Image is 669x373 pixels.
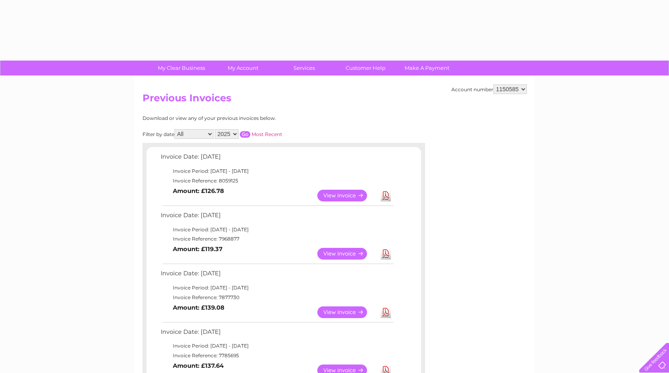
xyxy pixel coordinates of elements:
[332,61,399,75] a: Customer Help
[159,283,395,293] td: Invoice Period: [DATE] - [DATE]
[143,92,527,108] h2: Previous Invoices
[173,245,222,253] b: Amount: £119.37
[159,225,395,235] td: Invoice Period: [DATE] - [DATE]
[252,131,282,137] a: Most Recent
[143,129,354,139] div: Filter by date
[173,187,224,195] b: Amount: £126.78
[317,190,377,201] a: View
[381,306,391,318] a: Download
[159,268,395,283] td: Invoice Date: [DATE]
[159,151,395,166] td: Invoice Date: [DATE]
[159,234,395,244] td: Invoice Reference: 7968877
[451,84,527,94] div: Account number
[173,362,224,369] b: Amount: £137.64
[159,176,395,186] td: Invoice Reference: 8059125
[173,304,224,311] b: Amount: £139.08
[381,190,391,201] a: Download
[317,306,377,318] a: View
[159,210,395,225] td: Invoice Date: [DATE]
[210,61,276,75] a: My Account
[394,61,460,75] a: Make A Payment
[317,248,377,260] a: View
[148,61,215,75] a: My Clear Business
[381,248,391,260] a: Download
[159,341,395,351] td: Invoice Period: [DATE] - [DATE]
[159,166,395,176] td: Invoice Period: [DATE] - [DATE]
[159,327,395,342] td: Invoice Date: [DATE]
[143,115,354,121] div: Download or view any of your previous invoices below.
[159,351,395,360] td: Invoice Reference: 7785695
[271,61,338,75] a: Services
[159,293,395,302] td: Invoice Reference: 7877730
